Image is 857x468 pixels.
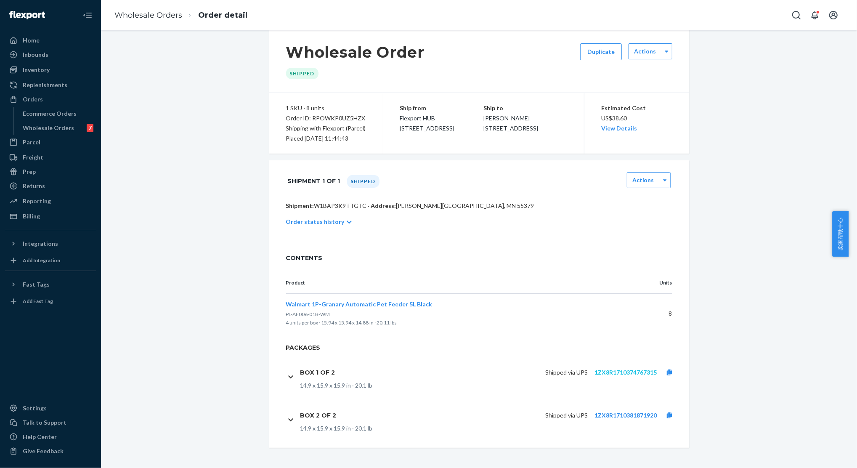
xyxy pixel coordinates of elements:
a: Orders [5,93,96,106]
div: Inventory [23,66,50,74]
button: Integrations [5,237,96,250]
a: Reporting [5,194,96,208]
div: 14.9 x 15.9 x 15.9 in · 20.1 lb [300,424,682,433]
a: Add Integration [5,254,96,267]
button: Fast Tags [5,278,96,291]
ol: breadcrumbs [108,3,254,28]
div: Orders [23,95,43,104]
button: Close Navigation [79,7,96,24]
p: Product [286,279,624,287]
div: Fast Tags [23,280,50,289]
div: Give Feedback [23,447,64,455]
a: 1ZX8R1710374767315 [594,369,657,376]
a: 1ZX8R1710381871920 [594,412,657,419]
div: Parcel [23,138,40,146]
a: Replenishments [5,78,96,92]
p: Shipped via UPS [545,368,588,377]
button: Open account menu [825,7,842,24]
div: Returns [23,182,45,190]
div: Prep [23,168,36,176]
div: Help Center [23,433,57,441]
p: Order status history [286,218,345,226]
a: Inventory [5,63,96,77]
img: Flexport logo [9,11,45,19]
span: Flexport HUB [STREET_ADDRESS] [400,114,455,132]
a: Billing [5,210,96,223]
p: Shipping with Flexport (Parcel) [286,123,366,133]
div: Integrations [23,239,58,248]
a: Wholesale Orders7 [19,121,96,135]
div: Placed [DATE] 11:44:43 [286,133,366,144]
h1: Box 2 of 2 [300,412,336,419]
h1: Wholesale Order [286,43,425,61]
div: Order ID: RPOWKP0UZ5HZX [286,113,366,123]
div: Settings [23,404,47,412]
div: Shipped [347,175,379,188]
span: [PERSON_NAME] [STREET_ADDRESS] [483,114,538,132]
div: Freight [23,153,43,162]
div: 14.9 x 15.9 x 15.9 in · 20.1 lb [300,381,682,390]
div: Ecommerce Orders [23,109,77,118]
a: Order detail [198,11,247,20]
a: Parcel [5,136,96,149]
button: Give Feedback [5,444,96,458]
span: Shipment: [286,202,314,209]
a: View Details [601,125,637,132]
div: Reporting [23,197,51,205]
a: Ecommerce Orders [19,107,96,120]
label: Actions [634,47,656,56]
div: Add Integration [23,257,60,264]
a: Freight [5,151,96,164]
p: W1BAP3K9TTGTC · [PERSON_NAME][GEOGRAPHIC_DATA], MN 55379 [286,202,672,210]
button: Walmart 1P-Granary Automatic Pet Feeder 5L Black [286,300,432,308]
div: Home [23,36,40,45]
div: Shipped [286,68,318,79]
p: 4 units per box · 15.94 x 15.94 x 14.88 in · 20.11 lbs [286,319,624,327]
a: Add Fast Tag [5,295,96,308]
div: Billing [23,212,40,221]
a: Help Center [5,430,96,444]
button: Open notifications [807,7,823,24]
div: US$38.60 [601,103,672,133]
div: Replenishments [23,81,67,89]
a: Wholesale Orders [114,11,182,20]
div: Talk to Support [23,418,66,427]
div: 1 SKU · 8 units [286,103,366,113]
p: Ship from [400,103,484,113]
label: Actions [632,176,654,184]
div: Wholesale Orders [23,124,74,132]
button: 卖家帮助中心 [832,211,849,257]
span: PL-AF006-01B-WM [286,311,330,317]
span: CONTENTS [286,254,672,262]
div: Add Fast Tag [23,298,53,305]
h2: Packages [269,343,689,359]
a: Inbounds [5,48,96,61]
a: Talk to Support [5,416,96,429]
a: Returns [5,179,96,193]
p: 8 [637,309,672,318]
p: Shipped via UPS [545,411,588,420]
a: Prep [5,165,96,178]
a: Settings [5,402,96,415]
button: Open Search Box [788,7,805,24]
div: Inbounds [23,51,48,59]
h1: Box 1 of 2 [300,369,335,376]
a: Home [5,34,96,47]
div: 7 [87,124,93,132]
p: Ship to [483,103,567,113]
span: Address: [371,202,396,209]
button: Duplicate [580,43,622,60]
p: Units [637,279,672,287]
p: Estimated Cost [601,103,672,113]
h1: Shipment 1 of 1 [288,172,340,190]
